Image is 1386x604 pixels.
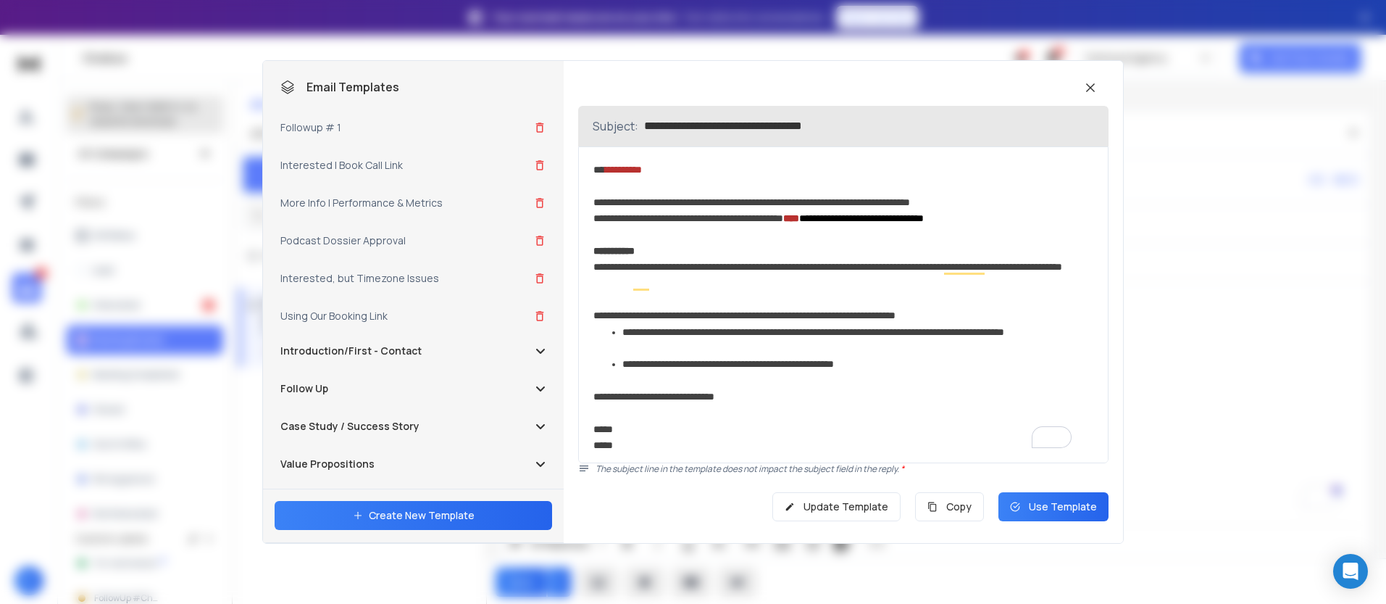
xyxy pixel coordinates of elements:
[275,501,553,530] button: Create New Template
[280,344,547,358] button: Introduction/First - Contact
[280,419,547,434] button: Case Study / Success Story
[998,492,1109,521] button: Use Template
[280,457,547,471] button: Value Propositions
[878,463,904,475] span: reply.
[1333,554,1368,589] div: Open Intercom Messenger
[593,117,638,135] p: Subject:
[280,381,547,396] button: Follow Up
[772,492,901,521] button: Update Template
[596,463,1109,475] p: The subject line in the template does not impact the subject field in the
[915,492,984,521] button: Copy
[579,147,1108,463] div: To enrich screen reader interactions, please activate Accessibility in Grammarly extension settings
